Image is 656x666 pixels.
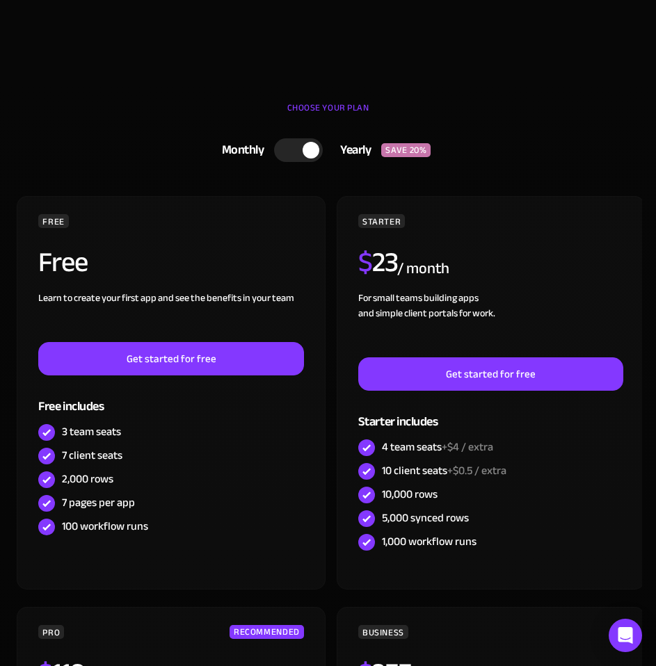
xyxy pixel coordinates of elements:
[38,245,87,280] h2: Free
[381,143,431,157] div: SAVE 20%
[358,236,372,289] span: $
[382,510,469,526] div: 5,000 synced rows
[358,291,624,357] div: For small teams building apps and simple client portals for work. ‍
[358,391,624,436] div: Starter includes
[382,534,477,549] div: 1,000 workflow runs
[397,258,449,280] div: / month
[62,448,122,463] div: 7 client seats
[358,214,405,228] div: STARTER
[358,357,624,391] a: Get started for free
[609,619,642,652] div: Open Intercom Messenger
[382,439,493,455] div: 4 team seats
[62,471,113,487] div: 2,000 rows
[38,291,304,342] div: Learn to create your first app and see the benefits in your team ‍
[62,495,135,510] div: 7 pages per app
[323,140,381,161] div: Yearly
[447,460,506,481] span: +$0.5 / extra
[358,625,408,639] div: BUSINESS
[230,625,304,639] div: RECOMMENDED
[442,437,493,457] span: +$4 / extra
[205,140,275,161] div: Monthly
[38,375,304,421] div: Free includes
[38,342,304,375] a: Get started for free
[62,424,121,439] div: 3 team seats
[62,519,148,534] div: 100 workflow runs
[358,245,397,280] h2: 23
[382,487,438,502] div: 10,000 rows
[382,463,506,478] div: 10 client seats
[14,97,642,132] div: CHOOSE YOUR PLAN
[38,214,69,228] div: FREE
[38,625,64,639] div: PRO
